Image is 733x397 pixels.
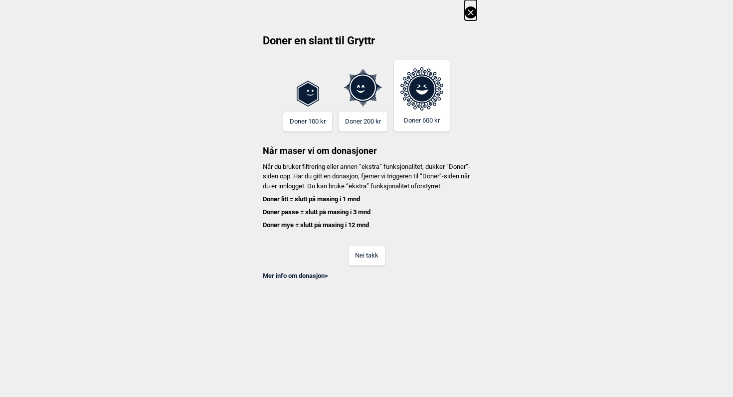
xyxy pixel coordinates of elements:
[394,60,450,132] button: Doner 600 kr
[263,208,370,216] b: Doner passe = slutt på masing i 3 mnd
[256,33,477,55] h2: Doner en slant til Gryttr
[283,112,332,132] button: Doner 100 kr
[263,195,360,203] b: Doner litt = slutt på masing i 1 mnd
[256,162,477,230] p: Når du bruker filtrering eller annen “ekstra” funksjonalitet, dukker “Doner”-siden opp. Har du gi...
[263,221,369,229] b: Doner mye = slutt på masing i 12 mnd
[256,132,477,157] h3: Når maser vi om donasjoner
[349,246,385,265] button: Nei takk
[339,112,387,132] button: Doner 200 kr
[263,272,328,279] a: Mer info om donasjon>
